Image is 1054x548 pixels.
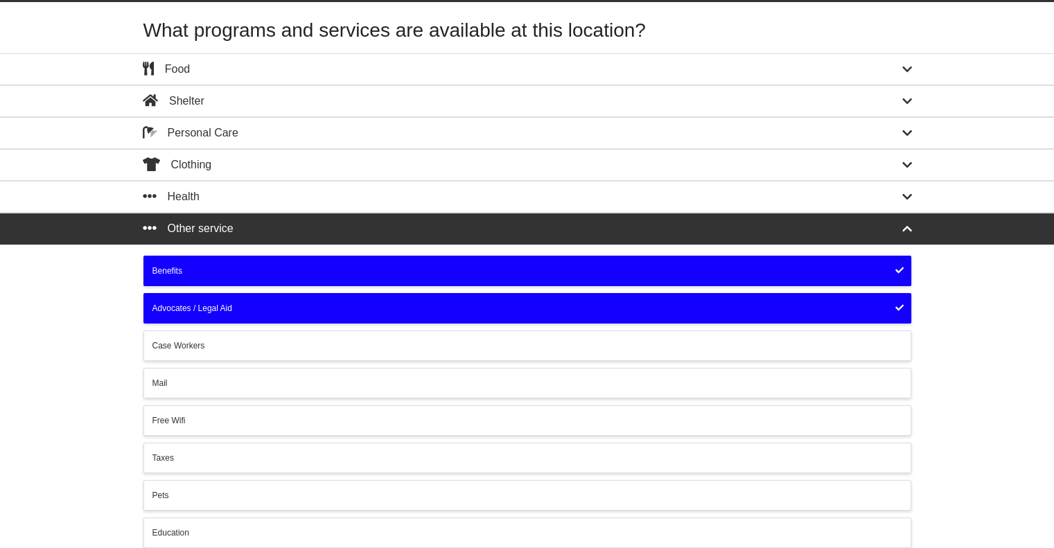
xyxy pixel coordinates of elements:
[152,302,902,315] div: Advocates / Legal Aid
[143,368,911,398] button: Mail
[152,339,902,352] div: Case Workers
[143,480,911,511] button: Pets
[152,489,902,502] div: Pets
[143,330,911,361] button: Case Workers
[143,93,204,109] div: Shelter
[152,414,902,427] div: Free Wifi
[152,265,902,277] div: Benefits
[143,220,234,237] div: Other service
[143,518,911,548] button: Education
[143,157,212,173] div: Clothing
[152,377,902,389] div: Mail
[143,125,238,141] div: Personal Care
[143,61,191,78] div: Food
[143,443,911,473] button: Taxes
[152,452,902,464] div: Taxes
[143,188,200,205] div: Health
[143,256,911,286] button: Benefits
[152,527,902,539] div: Education
[143,405,911,436] button: Free Wifi
[143,293,911,324] button: Advocates / Legal Aid
[143,19,911,42] h1: What programs and services are available at this location?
